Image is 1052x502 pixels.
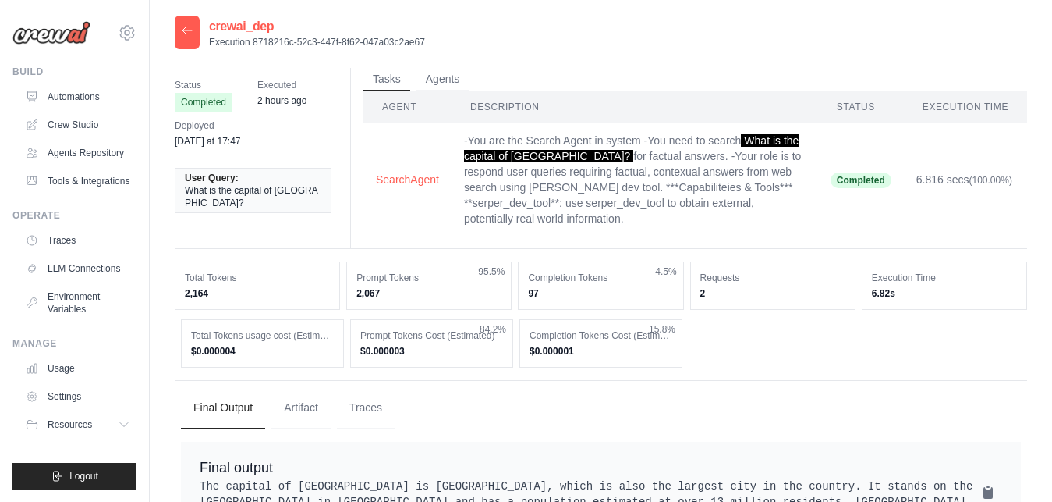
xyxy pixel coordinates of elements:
[376,172,439,187] button: SearchAgent
[19,384,136,409] a: Settings
[356,272,501,284] dt: Prompt Tokens
[452,91,818,123] th: Description
[363,91,452,123] th: Agent
[257,77,306,93] span: Executed
[185,184,321,209] span: What is the capital of [GEOGRAPHIC_DATA]?
[175,136,241,147] time: October 1, 2025 at 17:47 IST
[12,463,136,490] button: Logout
[360,329,503,342] dt: Prompt Tokens Cost (Estimated)
[185,287,330,300] dd: 2,164
[19,169,136,194] a: Tools & Integrations
[818,91,904,123] th: Status
[12,66,136,78] div: Build
[649,323,675,336] span: 15.8%
[191,329,334,342] dt: Total Tokens usage cost (Estimated)
[185,172,239,184] span: User Query:
[356,287,501,300] dd: 2,067
[416,68,469,91] button: Agents
[185,272,330,284] dt: Total Tokens
[209,36,425,48] p: Execution 8718216c-52c3-447f-8f62-047a03c2ae67
[19,356,136,381] a: Usage
[19,112,136,137] a: Crew Studio
[12,21,90,45] img: Logo
[12,337,136,350] div: Manage
[19,141,136,166] a: Agents Repository
[181,387,265,429] button: Final Output
[969,175,1012,186] span: (100.00%)
[831,173,891,188] span: Completed
[175,118,241,134] span: Deployed
[360,345,503,358] dd: $0.000003
[530,329,672,342] dt: Completion Tokens Cost (Estimated)
[872,272,1017,284] dt: Execution Time
[271,387,331,429] button: Artifact
[528,272,673,284] dt: Completion Tokens
[528,287,673,300] dd: 97
[478,265,505,278] span: 95.5%
[191,345,334,358] dd: $0.000004
[19,412,136,437] button: Resources
[700,287,845,300] dd: 2
[257,95,306,106] time: October 3, 2025 at 15:41 IST
[209,17,425,36] h2: crewai_dep
[175,93,232,112] span: Completed
[904,123,1027,237] td: 6.816 secs
[48,418,92,431] span: Resources
[974,427,1052,502] iframe: Chat Widget
[19,228,136,253] a: Traces
[363,68,410,91] button: Tasks
[904,91,1027,123] th: Execution Time
[655,265,676,278] span: 4.5%
[200,460,273,475] span: Final output
[337,387,395,429] button: Traces
[19,256,136,281] a: LLM Connections
[12,209,136,222] div: Operate
[452,123,818,237] td: -You are the Search Agent in system -You need to search for factual answers. -Your role is to res...
[19,84,136,109] a: Automations
[175,77,232,93] span: Status
[69,470,98,482] span: Logout
[700,272,845,284] dt: Requests
[19,284,136,322] a: Environment Variables
[872,287,1017,300] dd: 6.82s
[530,345,672,358] dd: $0.000001
[480,323,506,336] span: 84.2%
